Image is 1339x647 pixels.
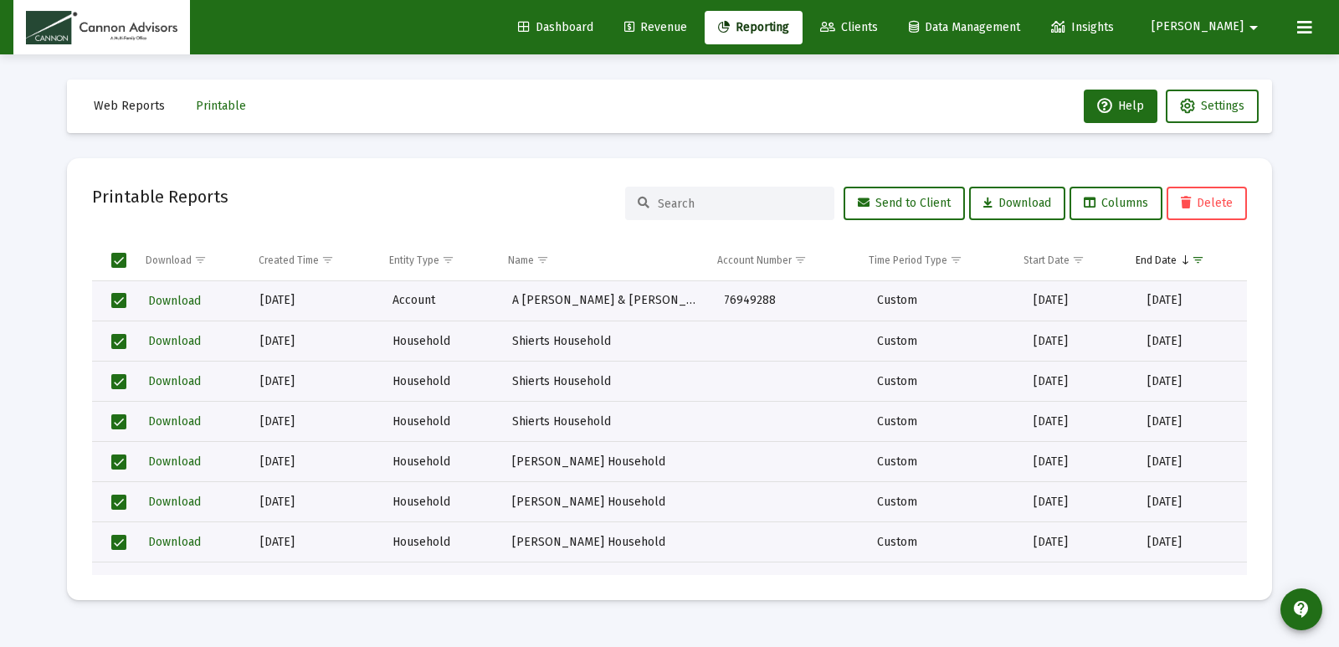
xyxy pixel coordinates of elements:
[500,321,712,362] td: Shierts Household
[858,196,951,210] span: Send to Client
[611,11,700,44] a: Revenue
[1038,11,1127,44] a: Insights
[500,522,712,562] td: [PERSON_NAME] Household
[247,240,377,280] td: Column Created Time
[381,321,500,362] td: Household
[658,197,822,211] input: Search
[505,11,607,44] a: Dashboard
[26,11,177,44] img: Dashboard
[807,11,891,44] a: Clients
[1070,187,1162,220] button: Columns
[1022,482,1136,522] td: [DATE]
[146,369,203,393] button: Download
[518,20,593,34] span: Dashboard
[1152,20,1244,34] span: [PERSON_NAME]
[536,254,549,266] span: Show filter options for column 'Name'
[146,530,203,554] button: Download
[1023,254,1070,267] div: Start Date
[909,20,1020,34] span: Data Management
[869,254,947,267] div: Time Period Type
[1201,99,1244,113] span: Settings
[146,449,203,474] button: Download
[249,321,381,362] td: [DATE]
[1136,522,1247,562] td: [DATE]
[146,329,203,353] button: Download
[865,442,1022,482] td: Custom
[111,535,126,550] div: Select row
[1181,196,1233,210] span: Delete
[111,454,126,470] div: Select row
[381,362,500,402] td: Household
[249,482,381,522] td: [DATE]
[1022,362,1136,402] td: [DATE]
[1166,90,1259,123] button: Settings
[389,254,439,267] div: Entity Type
[148,374,201,388] span: Download
[381,402,500,442] td: Household
[950,254,962,266] span: Show filter options for column 'Time Period Type'
[148,535,201,549] span: Download
[94,99,165,113] span: Web Reports
[1136,362,1247,402] td: [DATE]
[705,11,803,44] a: Reporting
[377,240,496,280] td: Column Entity Type
[1136,482,1247,522] td: [DATE]
[865,402,1022,442] td: Custom
[249,442,381,482] td: [DATE]
[1131,10,1284,44] button: [PERSON_NAME]
[865,321,1022,362] td: Custom
[1022,442,1136,482] td: [DATE]
[865,281,1022,321] td: Custom
[857,240,1012,280] td: Column Time Period Type
[80,90,178,123] button: Web Reports
[1022,402,1136,442] td: [DATE]
[194,254,207,266] span: Show filter options for column 'Download'
[259,254,319,267] div: Created Time
[381,562,500,603] td: Household
[865,562,1022,603] td: Custom
[1136,402,1247,442] td: [DATE]
[249,402,381,442] td: [DATE]
[1136,254,1177,267] div: End Date
[718,20,789,34] span: Reporting
[249,562,381,603] td: [DATE]
[146,409,203,434] button: Download
[148,414,201,429] span: Download
[148,334,201,348] span: Download
[624,20,687,34] span: Revenue
[1084,90,1157,123] button: Help
[111,293,126,308] div: Select row
[148,294,201,308] span: Download
[496,240,705,280] td: Column Name
[1072,254,1085,266] span: Show filter options for column 'Start Date'
[381,442,500,482] td: Household
[1136,321,1247,362] td: [DATE]
[500,562,712,603] td: [PERSON_NAME] Household
[1097,99,1144,113] span: Help
[1124,240,1234,280] td: Column End Date
[500,442,712,482] td: [PERSON_NAME] Household
[92,240,1247,575] div: Data grid
[820,20,878,34] span: Clients
[969,187,1065,220] button: Download
[249,362,381,402] td: [DATE]
[111,253,126,268] div: Select all
[442,254,454,266] span: Show filter options for column 'Entity Type'
[1136,281,1247,321] td: [DATE]
[249,522,381,562] td: [DATE]
[381,522,500,562] td: Household
[500,402,712,442] td: Shierts Household
[148,454,201,469] span: Download
[1022,522,1136,562] td: [DATE]
[146,289,203,313] button: Download
[1022,321,1136,362] td: [DATE]
[717,254,792,267] div: Account Number
[865,362,1022,402] td: Custom
[196,99,246,113] span: Printable
[321,254,334,266] span: Show filter options for column 'Created Time'
[712,281,865,321] td: 76949288
[111,334,126,349] div: Select row
[500,482,712,522] td: [PERSON_NAME] Household
[1136,562,1247,603] td: [DATE]
[508,254,534,267] div: Name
